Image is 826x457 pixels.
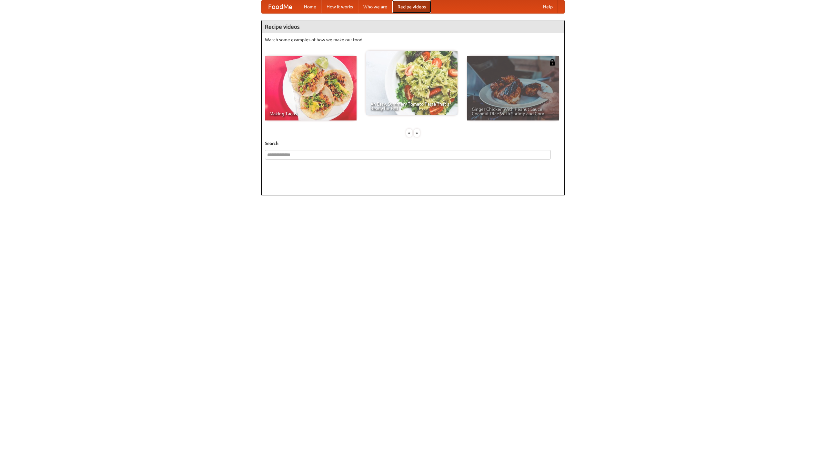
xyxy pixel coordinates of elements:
a: An Easy, Summery Tomato Pasta That's Ready for Fall [366,51,458,115]
h5: Search [265,140,561,147]
div: « [406,129,412,137]
span: Making Tacos [269,111,352,116]
h4: Recipe videos [262,20,564,33]
a: How it works [321,0,358,13]
a: FoodMe [262,0,299,13]
img: 483408.png [549,59,556,66]
a: Who we are [358,0,392,13]
a: Recipe videos [392,0,431,13]
a: Help [538,0,558,13]
a: Making Tacos [265,56,357,120]
span: An Easy, Summery Tomato Pasta That's Ready for Fall [370,102,453,111]
p: Watch some examples of how we make our food! [265,36,561,43]
a: Home [299,0,321,13]
div: » [414,129,420,137]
